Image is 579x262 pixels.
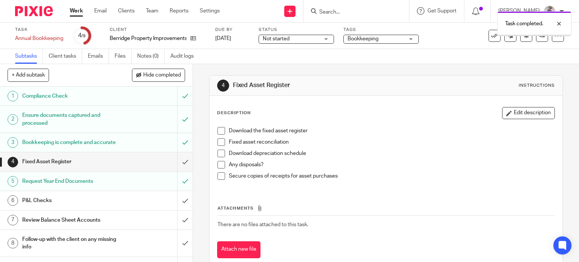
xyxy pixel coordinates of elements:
div: Annual Bookkeeping [15,35,63,42]
h1: Fixed Asset Register [233,81,402,89]
a: Emails [88,49,109,64]
div: 3 [8,137,18,148]
div: 2 [8,114,18,125]
h1: Ensure documents captured and processed [22,110,121,129]
div: 6 [8,195,18,206]
p: Task completed. [505,20,543,28]
span: Attachments [218,206,254,210]
img: DBTieDye.jpg [544,5,556,17]
label: Client [110,27,206,33]
img: Pixie [15,6,53,16]
div: 4 [8,157,18,167]
button: Edit description [502,107,555,119]
a: Audit logs [170,49,199,64]
p: Download the fixed asset register [229,127,555,135]
button: Attach new file [217,241,260,258]
h1: Bookkeeping is complete and accurate [22,137,121,148]
h1: Fixed Asset Register [22,156,121,167]
span: Bookkeeping [348,36,378,41]
div: 1 [8,91,18,101]
a: Subtasks [15,49,43,64]
p: Fixed asset reconciliation [229,138,555,146]
h1: Compliance Check [22,90,121,102]
span: Not started [263,36,289,41]
label: Due by [215,27,249,33]
div: 4 [217,80,229,92]
div: 4 [78,31,86,40]
p: Download depreciation schedule [229,150,555,157]
a: Settings [200,7,220,15]
button: Hide completed [132,69,185,81]
small: /9 [81,34,86,38]
div: 7 [8,215,18,225]
span: There are no files attached to this task. [218,222,308,227]
a: Email [94,7,107,15]
a: Reports [170,7,188,15]
div: 5 [8,176,18,187]
div: Instructions [519,83,555,89]
h1: Review Balance Sheet Accounts [22,215,121,226]
p: Secure copies of receipts for asset purchases [229,172,555,180]
label: Task [15,27,63,33]
a: Notes (0) [137,49,165,64]
button: + Add subtask [8,69,49,81]
span: [DATE] [215,36,231,41]
a: Team [146,7,158,15]
h1: Request Year End Documents [22,176,121,187]
span: Hide completed [143,72,181,78]
p: Any disposals? [229,161,555,169]
p: Berridge Property Improvements Ltd [110,35,187,42]
a: Clients [118,7,135,15]
a: Files [115,49,132,64]
label: Status [259,27,334,33]
a: Work [70,7,83,15]
p: Description [217,110,251,116]
h1: P&L Checks [22,195,121,206]
div: 8 [8,238,18,248]
h1: Follow-up with the client on any missing info [22,234,121,253]
a: Client tasks [49,49,82,64]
